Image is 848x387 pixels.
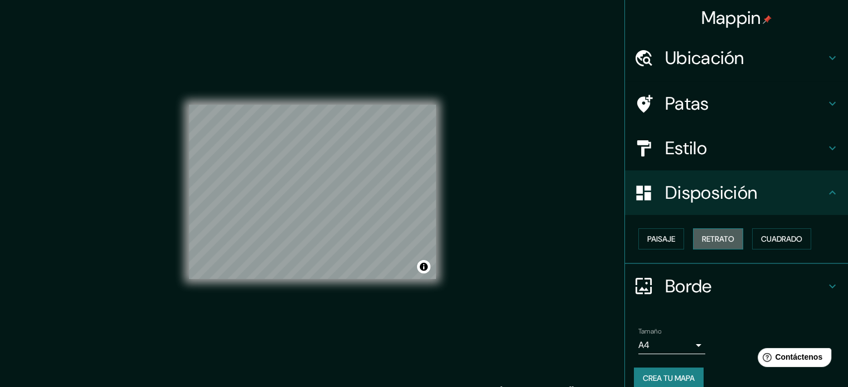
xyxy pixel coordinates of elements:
[761,234,802,244] font: Cuadrado
[665,46,744,70] font: Ubicación
[752,228,811,249] button: Cuadrado
[647,234,675,244] font: Paisaje
[638,228,684,249] button: Paisaje
[625,170,848,215] div: Disposición
[702,234,734,244] font: Retrato
[665,136,707,160] font: Estilo
[638,327,661,336] font: Tamaño
[638,336,705,354] div: A4
[417,260,430,273] button: Activar o desactivar atribución
[665,92,709,115] font: Patas
[625,126,848,170] div: Estilo
[625,36,848,80] div: Ubicación
[189,105,436,279] canvas: Mapa
[749,344,836,375] iframe: Lanzador de widgets de ayuda
[763,15,772,24] img: pin-icon.png
[625,264,848,308] div: Borde
[638,339,650,351] font: A4
[693,228,743,249] button: Retrato
[665,275,712,298] font: Borde
[625,81,848,126] div: Patas
[643,373,695,383] font: Crea tu mapa
[665,181,757,204] font: Disposición
[701,6,761,30] font: Mappin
